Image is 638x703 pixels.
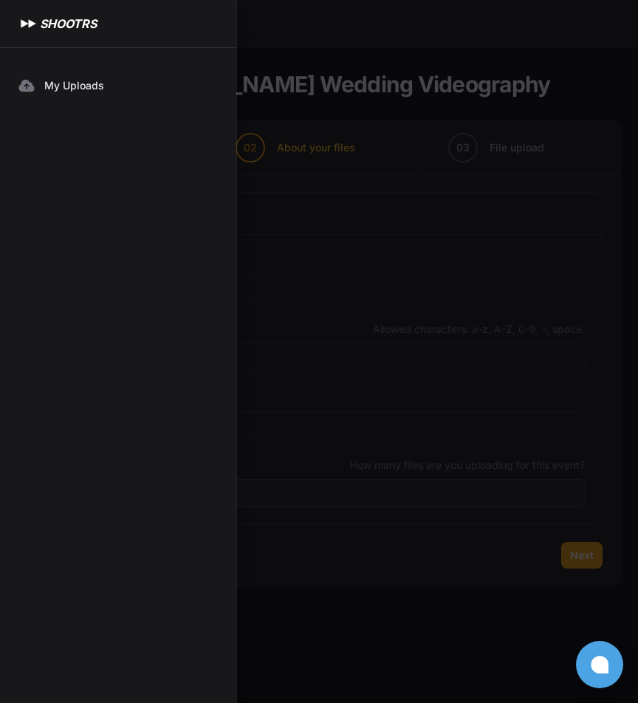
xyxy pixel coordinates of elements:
[12,71,213,100] a: My Uploads
[18,15,40,32] img: SHOOTRS
[576,641,623,688] button: Open chat window
[40,15,97,32] h1: SHOOTRS
[44,78,207,93] span: My Uploads
[18,15,97,32] a: SHOOTRS SHOOTRS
